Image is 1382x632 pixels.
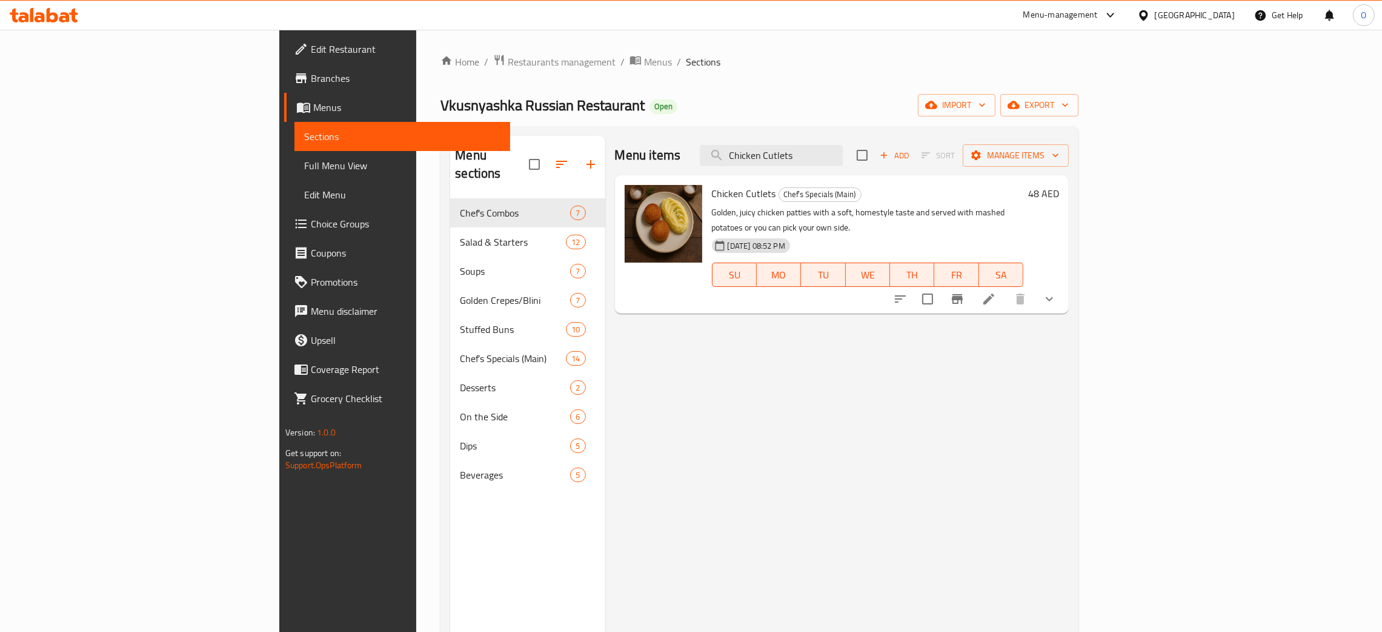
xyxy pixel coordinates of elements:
div: Desserts2 [450,373,605,402]
span: Get support on: [285,445,341,461]
div: items [570,380,585,395]
a: Sections [294,122,510,151]
span: Select section first [914,146,963,165]
span: 7 [571,207,585,219]
a: Restaurants management [493,54,616,70]
span: Menus [644,55,672,69]
nav: Menu sections [450,193,605,494]
a: Full Menu View [294,151,510,180]
span: Full Menu View [304,158,500,173]
button: SU [712,263,757,287]
button: MO [757,263,801,287]
input: search [700,145,843,166]
span: Add [878,149,911,163]
a: Coupons [284,238,510,267]
span: Version: [285,425,315,440]
span: Select all sections [522,152,547,177]
span: Branches [311,71,500,86]
a: Edit Menu [294,180,510,209]
a: Edit Restaurant [284,35,510,64]
div: Chef’s Specials (Main) [460,351,566,366]
div: items [570,264,585,278]
span: Dips [460,439,570,453]
span: 14 [566,353,585,365]
a: Menus [630,54,672,70]
span: Edit Restaurant [311,42,500,56]
div: Beverages5 [450,460,605,489]
button: Add [875,146,914,165]
div: items [570,206,585,220]
div: Chef’s Specials (Main) [779,187,862,202]
span: export [1010,98,1069,113]
div: Beverages [460,468,570,482]
div: Chef's Combos7 [450,198,605,227]
span: Desserts [460,380,570,395]
span: Vkusnyashka Russian Restaurant [440,92,645,119]
button: Branch-specific-item [943,284,972,314]
li: / [677,55,681,69]
div: Chef's Combos [460,206,570,220]
span: 5 [571,469,585,481]
div: items [570,468,585,482]
span: Choice Groups [311,217,500,231]
span: On the Side [460,409,570,424]
span: Promotions [311,275,500,289]
button: TU [801,263,845,287]
a: Coverage Report [284,355,510,384]
div: items [570,409,585,424]
button: WE [846,263,890,287]
span: 1.0.0 [317,425,336,440]
span: Edit Menu [304,187,500,202]
span: Select section [849,143,875,168]
span: Grocery Checklist [311,391,500,406]
div: On the Side6 [450,402,605,431]
li: / [620,55,625,69]
div: [GEOGRAPHIC_DATA] [1155,8,1235,22]
span: Stuffed Buns [460,322,566,337]
a: Promotions [284,267,510,297]
div: Chef’s Specials (Main)14 [450,344,605,373]
span: Coupons [311,246,500,260]
a: Menus [284,93,510,122]
span: Sections [304,129,500,144]
div: Golden Crepes/Blini7 [450,286,605,315]
span: Restaurants management [508,55,616,69]
span: Golden Crepes/Blini [460,293,570,308]
span: Chicken Cutlets [712,184,776,203]
a: Support.OpsPlatform [285,457,362,473]
div: items [566,235,585,249]
span: [DATE] 08:52 PM [723,240,790,252]
span: 10 [566,324,585,335]
span: 6 [571,411,585,423]
button: delete [1006,284,1035,314]
h2: Menu items [615,146,681,164]
a: Upsell [284,326,510,355]
div: items [566,351,585,366]
span: TU [806,266,840,284]
div: Stuffed Buns10 [450,315,605,344]
span: SA [984,266,1018,284]
span: Upsell [311,333,500,348]
button: SA [979,263,1023,287]
span: SU [717,266,752,284]
span: import [928,98,986,113]
span: WE [851,266,885,284]
span: FR [939,266,974,284]
span: Soups [460,264,570,278]
span: MO [762,266,796,284]
button: export [1000,94,1078,116]
a: Edit menu item [982,292,996,306]
span: Coverage Report [311,362,500,377]
a: Grocery Checklist [284,384,510,413]
svg: Show Choices [1042,292,1057,306]
div: Soups7 [450,257,605,286]
span: Add item [875,146,914,165]
span: Salad & Starters [460,235,566,249]
span: O [1361,8,1366,22]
